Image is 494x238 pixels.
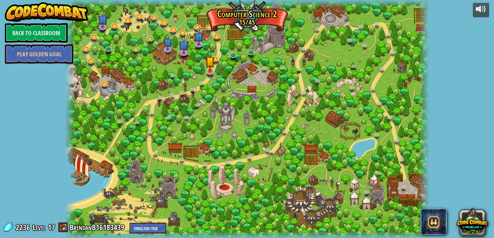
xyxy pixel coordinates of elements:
[97,10,107,28] img: level-banner-unstarted-subscriber.png
[48,222,55,232] span: 17
[473,2,489,18] button: Adjust volume
[205,51,215,72] img: level-banner-started.png
[33,222,46,233] span: Level
[163,34,172,50] img: level-banner-unstarted-subscriber.png
[5,44,73,64] a: Play Golden Goal
[179,36,189,54] img: level-banner-unstarted-subscriber.png
[16,222,32,232] span: 2236
[194,28,204,45] img: level-banner-unstarted-subscriber.png
[5,2,88,22] img: CodeCombat - Learn how to code by playing a game
[5,23,68,43] a: Back to Classroom
[70,222,126,232] a: BrendanB16183439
